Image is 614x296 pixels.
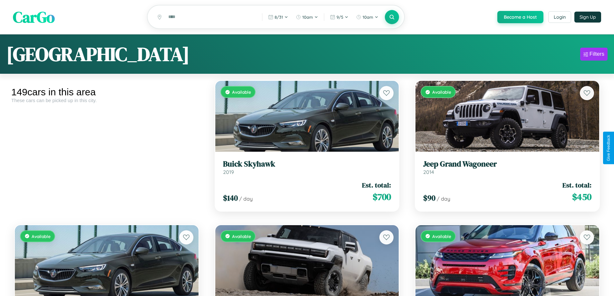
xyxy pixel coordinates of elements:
button: Login [548,11,571,23]
div: Filters [590,51,604,57]
span: 10am [363,14,373,20]
button: 10am [293,12,321,22]
span: $ 450 [572,190,591,203]
span: $ 140 [223,193,238,203]
button: 8/31 [265,12,291,22]
h3: Jeep Grand Wagoneer [423,159,591,169]
span: CarGo [13,6,55,28]
a: Buick Skyhawk2019 [223,159,391,175]
span: 10am [302,14,313,20]
span: Est. total: [562,180,591,190]
div: Give Feedback [606,135,611,161]
span: Available [232,234,251,239]
span: 9 / 5 [336,14,343,20]
div: These cars can be picked up in this city. [11,98,202,103]
span: Available [32,234,51,239]
span: Available [432,89,451,95]
a: Jeep Grand Wagoneer2014 [423,159,591,175]
h1: [GEOGRAPHIC_DATA] [6,41,190,67]
span: / day [239,196,253,202]
span: $ 90 [423,193,435,203]
button: 9/5 [327,12,352,22]
span: $ 700 [373,190,391,203]
span: 8 / 31 [275,14,283,20]
button: 10am [353,12,382,22]
span: / day [437,196,450,202]
div: 149 cars in this area [11,87,202,98]
button: Become a Host [497,11,543,23]
button: Sign Up [574,12,601,23]
span: Est. total: [362,180,391,190]
span: Available [432,234,451,239]
span: Available [232,89,251,95]
span: 2019 [223,169,234,175]
span: 2014 [423,169,434,175]
button: Filters [580,48,608,61]
h3: Buick Skyhawk [223,159,391,169]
